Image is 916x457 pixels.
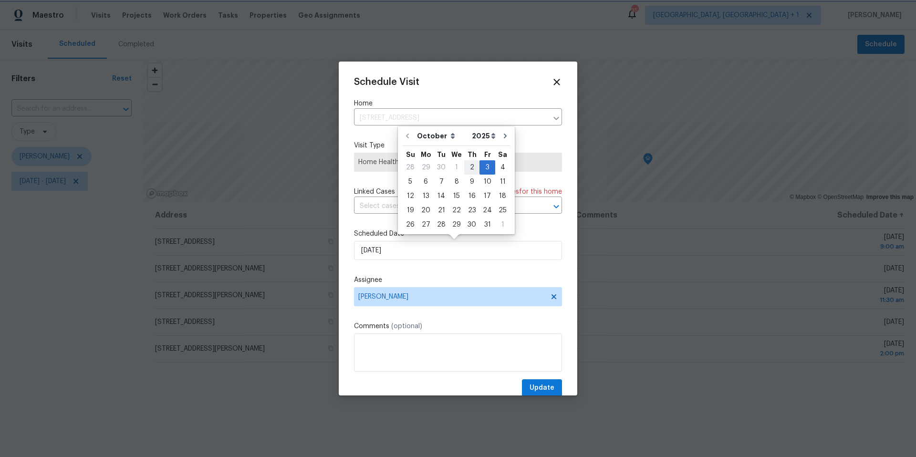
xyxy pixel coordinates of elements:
span: [PERSON_NAME] [358,293,545,301]
div: Sat Oct 11 2025 [495,175,510,189]
div: Fri Oct 31 2025 [479,218,495,232]
div: Thu Oct 30 2025 [464,218,479,232]
div: Fri Oct 24 2025 [479,203,495,218]
div: 24 [479,204,495,217]
button: Open [550,200,563,213]
div: 28 [434,218,449,231]
div: Thu Oct 23 2025 [464,203,479,218]
div: Sun Oct 19 2025 [403,203,418,218]
div: Sat Oct 18 2025 [495,189,510,203]
div: Fri Oct 17 2025 [479,189,495,203]
input: Enter in an address [354,111,548,125]
div: 7 [434,175,449,188]
div: 3 [479,161,495,174]
div: Wed Oct 01 2025 [449,160,464,175]
div: 21 [434,204,449,217]
abbr: Tuesday [437,151,446,158]
div: 11 [495,175,510,188]
div: 29 [418,161,434,174]
div: 25 [495,204,510,217]
select: Month [415,129,469,143]
button: Go to next month [498,126,512,145]
div: 10 [479,175,495,188]
span: Update [530,382,554,394]
div: 12 [403,189,418,203]
div: 18 [495,189,510,203]
label: Comments [354,322,562,331]
div: 4 [495,161,510,174]
div: 20 [418,204,434,217]
div: Fri Oct 10 2025 [479,175,495,189]
div: 23 [464,204,479,217]
span: Close [552,77,562,87]
div: Sun Sep 28 2025 [403,160,418,175]
select: Year [469,129,498,143]
div: Sat Oct 04 2025 [495,160,510,175]
button: Go to previous month [400,126,415,145]
div: Tue Oct 07 2025 [434,175,449,189]
div: Sat Oct 25 2025 [495,203,510,218]
div: 13 [418,189,434,203]
input: Select cases [354,199,535,214]
div: Sun Oct 26 2025 [403,218,418,232]
abbr: Monday [421,151,431,158]
div: Tue Sep 30 2025 [434,160,449,175]
div: Sun Oct 12 2025 [403,189,418,203]
label: Scheduled Date [354,229,562,239]
div: 5 [403,175,418,188]
div: Mon Oct 13 2025 [418,189,434,203]
div: 9 [464,175,479,188]
div: 1 [449,161,464,174]
div: 19 [403,204,418,217]
div: Tue Oct 28 2025 [434,218,449,232]
div: Thu Oct 16 2025 [464,189,479,203]
div: 30 [464,218,479,231]
div: Wed Oct 08 2025 [449,175,464,189]
div: 14 [434,189,449,203]
label: Home [354,99,562,108]
abbr: Saturday [498,151,507,158]
div: 30 [434,161,449,174]
div: Fri Oct 03 2025 [479,160,495,175]
div: 15 [449,189,464,203]
div: Wed Oct 15 2025 [449,189,464,203]
div: 1 [495,218,510,231]
label: Assignee [354,275,562,285]
div: Mon Oct 06 2025 [418,175,434,189]
abbr: Friday [484,151,491,158]
div: 16 [464,189,479,203]
div: Sat Nov 01 2025 [495,218,510,232]
div: 17 [479,189,495,203]
abbr: Wednesday [451,151,462,158]
span: Schedule Visit [354,77,419,87]
div: Wed Oct 22 2025 [449,203,464,218]
div: 22 [449,204,464,217]
div: Mon Oct 27 2025 [418,218,434,232]
div: Tue Oct 14 2025 [434,189,449,203]
div: 2 [464,161,479,174]
abbr: Sunday [406,151,415,158]
div: 29 [449,218,464,231]
div: 27 [418,218,434,231]
div: Thu Oct 09 2025 [464,175,479,189]
div: 6 [418,175,434,188]
span: (optional) [391,323,422,330]
div: 28 [403,161,418,174]
div: 8 [449,175,464,188]
button: Update [522,379,562,397]
div: Mon Oct 20 2025 [418,203,434,218]
span: Linked Cases [354,187,395,197]
div: Wed Oct 29 2025 [449,218,464,232]
div: Tue Oct 21 2025 [434,203,449,218]
div: 26 [403,218,418,231]
label: Visit Type [354,141,562,150]
span: Home Health Checkup [358,157,558,167]
input: M/D/YYYY [354,241,562,260]
div: Thu Oct 02 2025 [464,160,479,175]
div: Sun Oct 05 2025 [403,175,418,189]
abbr: Thursday [468,151,477,158]
div: 31 [479,218,495,231]
div: Mon Sep 29 2025 [418,160,434,175]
